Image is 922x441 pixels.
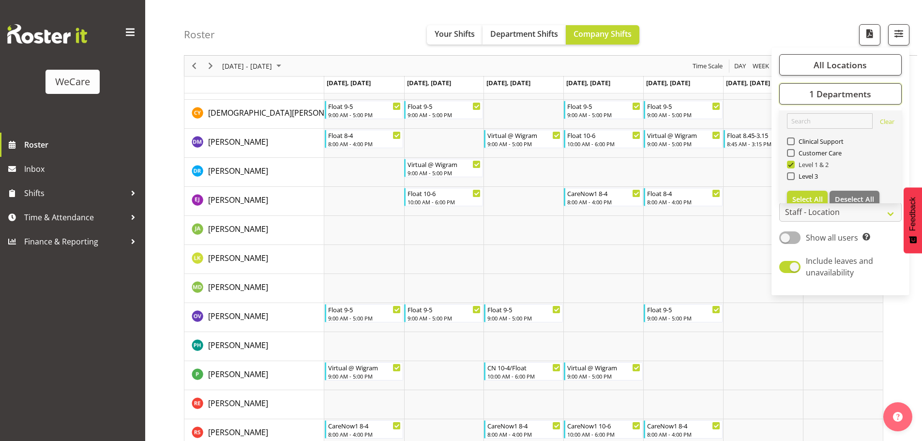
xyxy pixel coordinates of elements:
td: Liandy Kritzinger resource [184,245,324,274]
div: Rhianne Sharples"s event - CareNow1 10-6 Begin From Thursday, September 18, 2025 at 10:00:00 AM G... [564,420,643,439]
div: Olive Vermazen"s event - Float 9-5 Begin From Friday, September 19, 2025 at 9:00:00 AM GMT+12:00 ... [644,304,723,322]
button: Company Shifts [566,25,639,45]
span: [DATE], [DATE] [726,78,770,87]
div: Christianna Yu"s event - Float 9-5 Begin From Monday, September 15, 2025 at 9:00:00 AM GMT+12:00 ... [325,101,404,119]
div: 8:00 AM - 4:00 PM [647,430,720,438]
a: [PERSON_NAME] [208,281,268,293]
span: Company Shifts [574,29,632,39]
span: Week [752,60,770,72]
span: Clinical Support [795,137,844,145]
div: 9:00 AM - 5:00 PM [487,140,560,148]
div: Rhianne Sharples"s event - CareNow1 8-4 Begin From Friday, September 19, 2025 at 8:00:00 AM GMT+1... [644,420,723,439]
div: 8:00 AM - 4:00 PM [647,198,720,206]
div: 9:00 AM - 5:00 PM [567,111,640,119]
span: [DEMOGRAPHIC_DATA][PERSON_NAME] [208,107,352,118]
div: Deepti Mahajan"s event - Float 8.45-3.15 Begin From Saturday, September 20, 2025 at 8:45:00 AM GM... [724,130,802,148]
div: CareNow1 8-4 [487,421,560,430]
a: [PERSON_NAME] [208,426,268,438]
span: [DATE], [DATE] [327,78,371,87]
a: [PERSON_NAME] [208,339,268,351]
div: Float 10-6 [408,188,481,198]
a: [PERSON_NAME] [208,310,268,322]
button: Select All [787,191,828,208]
span: 1 Departments [809,88,871,100]
div: 9:00 AM - 5:00 PM [328,111,401,119]
span: Roster [24,137,140,152]
span: [PERSON_NAME] [208,311,268,321]
span: Day [733,60,747,72]
div: CareNow1 10-6 [567,421,640,430]
div: CareNow1 8-4 [567,188,640,198]
div: Olive Vermazen"s event - Float 9-5 Begin From Tuesday, September 16, 2025 at 9:00:00 AM GMT+12:00... [404,304,483,322]
div: 10:00 AM - 6:00 PM [487,372,560,380]
div: Float 8-4 [647,188,720,198]
span: Include leaves and unavailability [806,256,873,278]
span: Time & Attendance [24,210,126,225]
span: [PERSON_NAME] [208,282,268,292]
span: Finance & Reporting [24,234,126,249]
div: 8:00 AM - 4:00 PM [328,140,401,148]
div: Float 9-5 [647,304,720,314]
button: Previous [188,60,201,72]
div: 9:00 AM - 5:00 PM [647,140,720,148]
a: Clear [880,117,894,129]
div: Ella Jarvis"s event - Float 10-6 Begin From Tuesday, September 16, 2025 at 10:00:00 AM GMT+12:00 ... [404,188,483,206]
div: WeCare [55,75,90,89]
div: Virtual @ Wigram [487,130,560,140]
span: Inbox [24,162,140,176]
td: Rachel Els resource [184,390,324,419]
div: Deepti Raturi"s event - Virtual @ Wigram Begin From Tuesday, September 16, 2025 at 9:00:00 AM GMT... [404,159,483,177]
div: 8:00 AM - 4:00 PM [328,430,401,438]
span: [PERSON_NAME] [208,195,268,205]
span: Select All [792,195,823,204]
span: [PERSON_NAME] [208,427,268,438]
td: Ella Jarvis resource [184,187,324,216]
span: [PERSON_NAME] [208,224,268,234]
div: Virtual @ Wigram [408,159,481,169]
div: Rhianne Sharples"s event - CareNow1 8-4 Begin From Monday, September 15, 2025 at 8:00:00 AM GMT+1... [325,420,404,439]
div: 9:00 AM - 5:00 PM [408,169,481,177]
span: Shifts [24,186,126,200]
span: [DATE], [DATE] [407,78,451,87]
span: [PERSON_NAME] [208,340,268,350]
span: Your Shifts [435,29,475,39]
td: Marie-Claire Dickson-Bakker resource [184,274,324,303]
a: [PERSON_NAME] [208,252,268,264]
span: [PERSON_NAME] [208,369,268,380]
button: September 15 - 21, 2025 [221,60,286,72]
div: 10:00 AM - 6:00 PM [567,430,640,438]
img: help-xxl-2.png [893,412,903,422]
div: Float 10-6 [567,130,640,140]
a: [PERSON_NAME] [208,194,268,206]
div: 9:00 AM - 5:00 PM [567,372,640,380]
a: [PERSON_NAME] [208,397,268,409]
div: Previous [186,56,202,76]
button: 1 Departments [779,83,902,105]
div: 10:00 AM - 6:00 PM [408,198,481,206]
div: Float 9-5 [328,101,401,111]
span: Time Scale [692,60,724,72]
td: Deepti Mahajan resource [184,129,324,158]
span: Level 3 [795,172,818,180]
div: Virtual @ Wigram [647,130,720,140]
div: Float 9-5 [487,304,560,314]
div: 9:00 AM - 5:00 PM [487,314,560,322]
a: [PERSON_NAME] [208,136,268,148]
button: Deselect All [830,191,879,208]
span: All Locations [814,59,867,71]
span: Department Shifts [490,29,558,39]
span: Deselect All [835,195,874,204]
div: Float 9-5 [647,101,720,111]
img: Rosterit website logo [7,24,87,44]
button: Download a PDF of the roster according to the set date range. [859,24,880,46]
div: Ella Jarvis"s event - Float 8-4 Begin From Friday, September 19, 2025 at 8:00:00 AM GMT+12:00 End... [644,188,723,206]
div: Float 8-4 [328,130,401,140]
td: Christianna Yu resource [184,100,324,129]
div: 9:00 AM - 5:00 PM [328,372,401,380]
div: Float 9-5 [408,101,481,111]
div: Float 9-5 [328,304,401,314]
div: CareNow1 8-4 [328,421,401,430]
div: 8:45 AM - 3:15 PM [727,140,800,148]
td: Olive Vermazen resource [184,303,324,332]
div: Deepti Mahajan"s event - Virtual @ Wigram Begin From Friday, September 19, 2025 at 9:00:00 AM GMT... [644,130,723,148]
